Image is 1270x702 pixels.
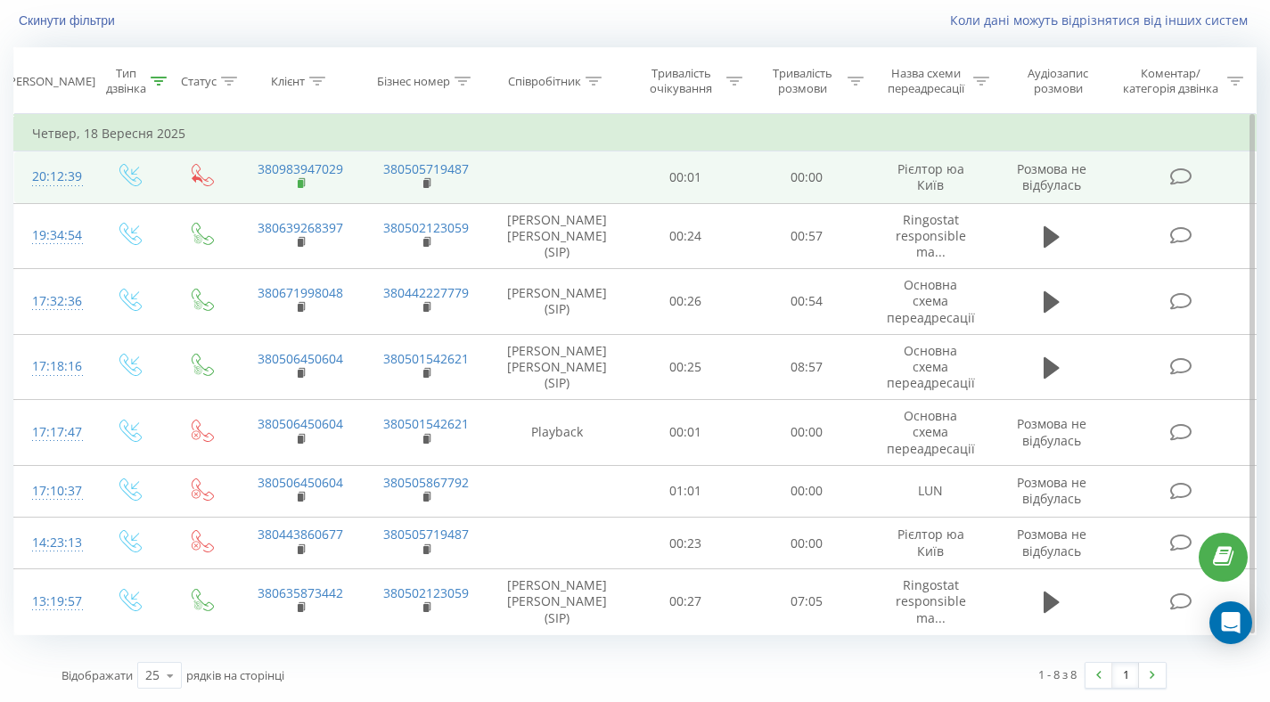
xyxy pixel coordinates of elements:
[32,284,74,319] div: 17:32:36
[383,284,469,301] a: 380442227779
[258,415,343,432] a: 380506450604
[32,474,74,509] div: 17:10:37
[625,151,746,203] td: 00:01
[489,334,625,400] td: [PERSON_NAME] [PERSON_NAME] (SIP)
[625,569,746,635] td: 00:27
[1017,160,1086,193] span: Розмова не відбулась
[32,526,74,560] div: 14:23:13
[32,218,74,253] div: 19:34:54
[32,584,74,619] div: 13:19:57
[1209,601,1252,644] div: Open Intercom Messenger
[625,400,746,466] td: 00:01
[867,151,994,203] td: Рієлтор юа Київ
[884,66,970,96] div: Назва схеми переадресації
[746,203,867,269] td: 00:57
[641,66,721,96] div: Тривалість очікування
[625,518,746,569] td: 00:23
[186,667,284,683] span: рядків на сторінці
[145,666,160,684] div: 25
[14,116,1257,151] td: Четвер, 18 Вересня 2025
[258,526,343,543] a: 380443860677
[383,526,469,543] a: 380505719487
[13,12,124,29] button: Скинути фільтри
[1038,665,1077,683] div: 1 - 8 з 8
[746,400,867,466] td: 00:00
[383,350,469,367] a: 380501542621
[383,415,469,432] a: 380501542621
[867,334,994,400] td: Основна схема переадресації
[383,584,469,601] a: 380502123059
[258,284,343,301] a: 380671998048
[867,518,994,569] td: Рієлтор юа Київ
[489,269,625,335] td: [PERSON_NAME] (SIP)
[625,269,746,335] td: 00:26
[1017,415,1086,448] span: Розмова не відбулась
[867,269,994,335] td: Основна схема переадресації
[1017,526,1086,559] span: Розмова не відбулась
[763,66,843,96] div: Тривалість розмови
[746,269,867,335] td: 00:54
[1017,474,1086,507] span: Розмова не відбулась
[625,465,746,517] td: 01:01
[896,576,966,625] span: Ringostat responsible ma...
[258,584,343,601] a: 380635873442
[258,160,343,177] a: 380983947029
[746,151,867,203] td: 00:00
[258,219,343,236] a: 380639268397
[508,74,581,89] div: Співробітник
[383,474,469,491] a: 380505867792
[32,159,74,194] div: 20:12:39
[625,334,746,400] td: 00:25
[61,667,133,683] span: Відображати
[181,74,217,89] div: Статус
[950,12,1257,29] a: Коли дані можуть відрізнятися вiд інших систем
[746,465,867,517] td: 00:00
[867,465,994,517] td: LUN
[625,203,746,269] td: 00:24
[5,74,95,89] div: [PERSON_NAME]
[746,334,867,400] td: 08:57
[383,219,469,236] a: 380502123059
[106,66,146,96] div: Тип дзвінка
[258,474,343,491] a: 380506450604
[746,518,867,569] td: 00:00
[32,415,74,450] div: 17:17:47
[1118,66,1223,96] div: Коментар/категорія дзвінка
[489,203,625,269] td: [PERSON_NAME] [PERSON_NAME] (SIP)
[1112,663,1139,688] a: 1
[271,74,305,89] div: Клієнт
[867,400,994,466] td: Основна схема переадресації
[746,569,867,635] td: 07:05
[383,160,469,177] a: 380505719487
[489,569,625,635] td: [PERSON_NAME] [PERSON_NAME] (SIP)
[896,211,966,260] span: Ringostat responsible ma...
[1010,66,1106,96] div: Аудіозапис розмови
[377,74,450,89] div: Бізнес номер
[258,350,343,367] a: 380506450604
[489,400,625,466] td: Playback
[32,349,74,384] div: 17:18:16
